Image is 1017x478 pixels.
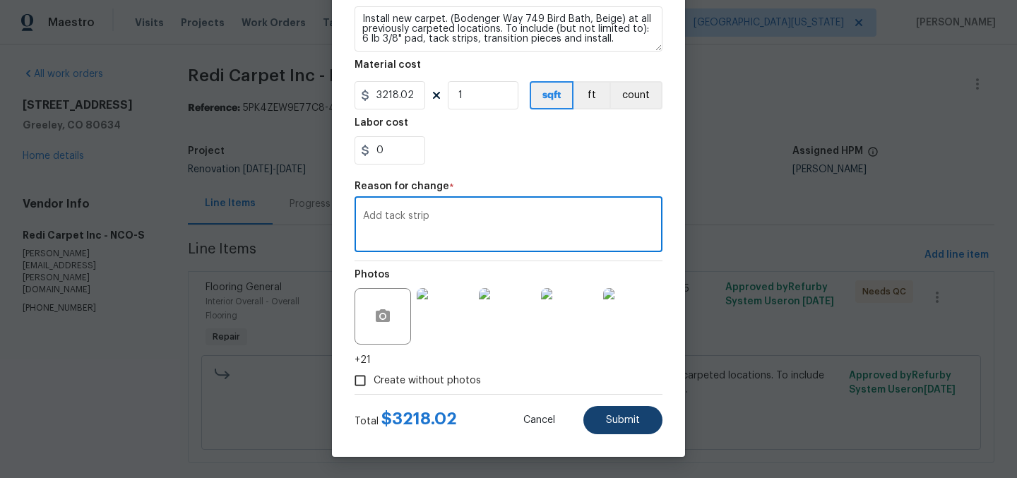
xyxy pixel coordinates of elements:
[355,270,390,280] h5: Photos
[374,374,481,388] span: Create without photos
[523,415,555,426] span: Cancel
[606,415,640,426] span: Submit
[573,81,609,109] button: ft
[355,60,421,70] h5: Material cost
[355,118,408,128] h5: Labor cost
[355,412,457,429] div: Total
[583,406,662,434] button: Submit
[355,181,449,191] h5: Reason for change
[355,6,662,52] textarea: Install new carpet. (Bodenger Way 749 Bird Bath, Beige) at all previously carpeted locations. To ...
[381,410,457,427] span: $ 3218.02
[501,406,578,434] button: Cancel
[530,81,573,109] button: sqft
[355,353,371,367] span: +21
[363,211,654,241] textarea: Add tack strip
[609,81,662,109] button: count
